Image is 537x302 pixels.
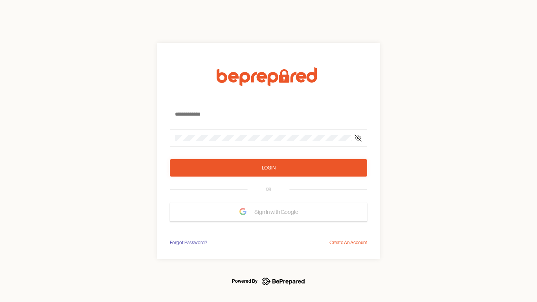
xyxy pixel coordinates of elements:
div: Powered By [232,276,257,286]
button: Login [170,159,367,177]
button: Sign In with Google [170,203,367,221]
div: OR [266,186,271,193]
div: Create An Account [329,239,367,247]
div: Forgot Password? [170,239,207,247]
span: Sign In with Google [254,205,302,219]
div: Login [262,164,276,172]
